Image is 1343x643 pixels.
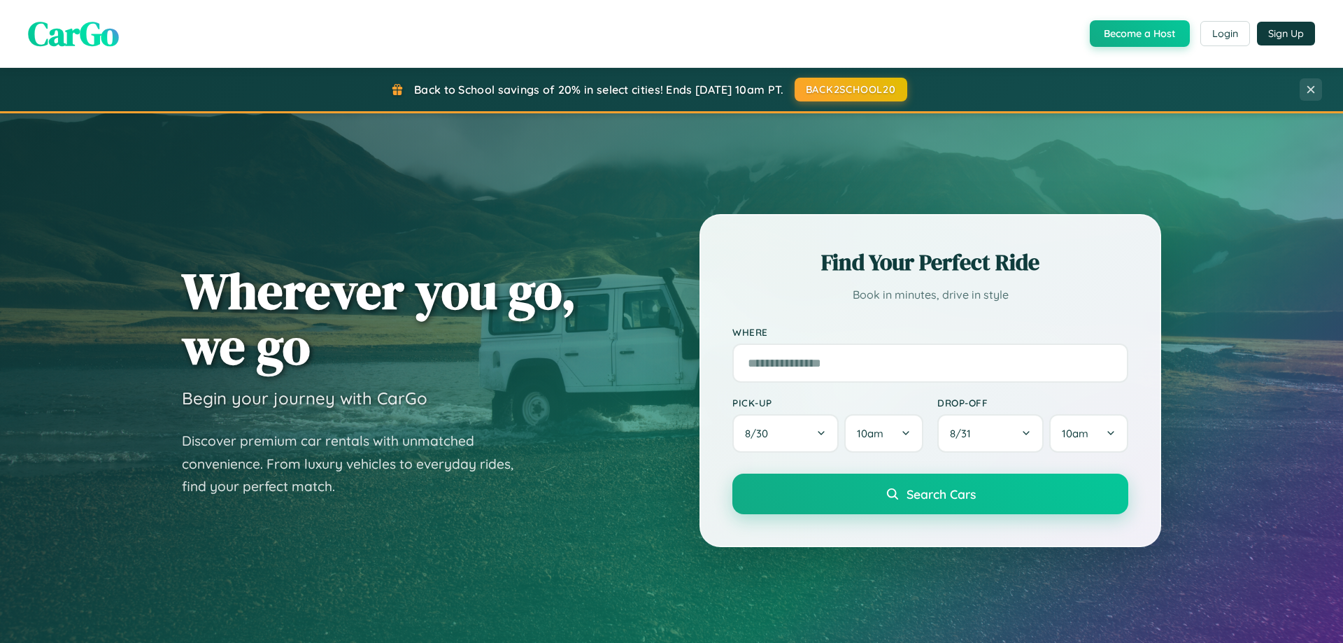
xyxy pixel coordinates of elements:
span: Back to School savings of 20% in select cities! Ends [DATE] 10am PT. [414,83,783,97]
label: Pick-up [732,397,923,409]
button: 8/30 [732,414,839,453]
button: Search Cars [732,474,1128,514]
label: Drop-off [937,397,1128,409]
span: Search Cars [907,486,976,502]
button: 10am [844,414,923,453]
h1: Wherever you go, we go [182,263,576,374]
span: 8 / 31 [950,427,978,440]
button: 10am [1049,414,1128,453]
p: Discover premium car rentals with unmatched convenience. From luxury vehicles to everyday rides, ... [182,430,532,498]
button: Become a Host [1090,20,1190,47]
h2: Find Your Perfect Ride [732,247,1128,278]
label: Where [732,326,1128,338]
span: 10am [857,427,883,440]
span: CarGo [28,10,119,57]
h3: Begin your journey with CarGo [182,388,427,409]
button: 8/31 [937,414,1044,453]
span: 10am [1062,427,1088,440]
button: BACK2SCHOOL20 [795,78,907,101]
span: 8 / 30 [745,427,775,440]
p: Book in minutes, drive in style [732,285,1128,305]
button: Login [1200,21,1250,46]
button: Sign Up [1257,22,1315,45]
